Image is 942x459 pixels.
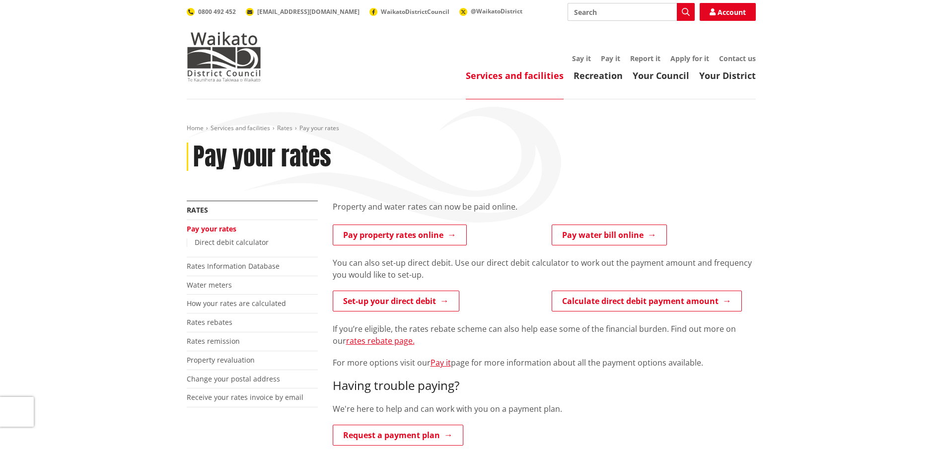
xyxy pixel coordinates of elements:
a: Your Council [633,70,689,81]
a: Pay your rates [187,224,236,233]
a: Recreation [574,70,623,81]
h3: Having trouble paying? [333,379,756,393]
div: Property and water rates can now be paid online. [333,201,756,225]
a: Change your postal address [187,374,280,383]
a: Rates rebates [187,317,232,327]
a: Set-up your direct debit [333,291,459,311]
a: Receive your rates invoice by email [187,392,303,402]
a: Rates Information Database [187,261,280,271]
a: Services and facilities [466,70,564,81]
a: Request a payment plan [333,425,463,446]
a: @WaikatoDistrict [459,7,522,15]
a: How your rates are calculated [187,299,286,308]
a: Calculate direct debit payment amount [552,291,742,311]
a: rates rebate page. [346,335,415,346]
p: We're here to help and can work with you on a payment plan. [333,403,756,415]
span: [EMAIL_ADDRESS][DOMAIN_NAME] [257,7,360,16]
p: For more options visit our page for more information about all the payment options available. [333,357,756,369]
a: Say it [572,54,591,63]
a: Account [700,3,756,21]
span: Pay your rates [299,124,339,132]
a: Pay water bill online [552,225,667,245]
span: @WaikatoDistrict [471,7,522,15]
a: Direct debit calculator [195,237,269,247]
a: [EMAIL_ADDRESS][DOMAIN_NAME] [246,7,360,16]
a: Home [187,124,204,132]
input: Search input [568,3,695,21]
p: If you’re eligible, the rates rebate scheme can also help ease some of the financial burden. Find... [333,323,756,347]
a: Apply for it [670,54,709,63]
a: Rates [187,205,208,215]
a: Pay it [431,357,451,368]
h1: Pay your rates [193,143,331,171]
a: 0800 492 452 [187,7,236,16]
a: Pay property rates online [333,225,467,245]
img: Waikato District Council - Te Kaunihera aa Takiwaa o Waikato [187,32,261,81]
a: Report it [630,54,660,63]
a: Contact us [719,54,756,63]
p: You can also set-up direct debit. Use our direct debit calculator to work out the payment amount ... [333,257,756,281]
a: WaikatoDistrictCouncil [369,7,449,16]
a: Water meters [187,280,232,290]
span: 0800 492 452 [198,7,236,16]
span: WaikatoDistrictCouncil [381,7,449,16]
a: Services and facilities [211,124,270,132]
a: Rates remission [187,336,240,346]
a: Pay it [601,54,620,63]
nav: breadcrumb [187,124,756,133]
a: Your District [699,70,756,81]
a: Property revaluation [187,355,255,365]
a: Rates [277,124,292,132]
